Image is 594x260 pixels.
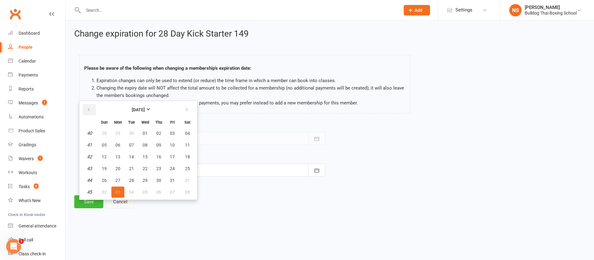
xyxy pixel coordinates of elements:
[101,120,108,125] small: Sunday
[84,65,251,71] strong: Please be aware of the following when changing a membership's expiration date:
[8,138,65,152] a: Gradings
[19,45,32,50] div: People
[184,120,190,125] small: Saturday
[19,170,37,175] div: Workouts
[34,183,39,189] span: 8
[170,143,175,148] span: 10
[111,163,124,174] button: 20
[143,190,148,195] span: 05
[170,178,175,183] span: 31
[143,143,148,148] span: 08
[111,128,124,139] button: 29
[87,178,92,183] em: 44
[111,139,124,151] button: 06
[97,84,405,99] li: Changing the expiry date will NOT affect the total amount to be collected for a membership (no ad...
[87,166,92,171] em: 43
[455,3,472,17] span: Settings
[115,131,120,136] span: 29
[152,187,165,198] button: 06
[115,178,120,183] span: 27
[42,100,47,105] span: 1
[8,219,65,233] a: General attendance kiosk mode
[8,194,65,208] a: What's New
[38,156,43,161] span: 1
[98,175,111,186] button: 26
[8,82,65,96] a: Reports
[98,139,111,151] button: 05
[8,233,65,247] a: Roll call
[19,223,56,228] div: General attendance
[156,190,161,195] span: 06
[102,131,107,136] span: 28
[102,166,107,171] span: 19
[8,152,65,166] a: Waivers 1
[19,73,38,77] div: Payments
[98,151,111,162] button: 12
[8,54,65,68] a: Calendar
[19,100,38,105] div: Messages
[115,143,120,148] span: 06
[129,178,134,183] span: 28
[152,151,165,162] button: 16
[19,184,30,189] div: Tasks
[19,251,46,256] div: Class check-in
[8,26,65,40] a: Dashboard
[141,120,149,125] small: Wednesday
[129,143,134,148] span: 07
[87,142,92,148] em: 41
[19,237,33,242] div: Roll call
[125,139,138,151] button: 07
[97,99,405,107] li: If you would like to make changes to a member's payments, you may prefer instead to add a new mem...
[143,154,148,159] span: 15
[170,120,175,125] small: Friday
[139,175,152,186] button: 29
[87,130,92,136] em: 40
[19,142,36,147] div: Gradings
[81,6,396,15] input: Search...
[152,175,165,186] button: 30
[139,187,152,198] button: 05
[179,128,195,139] button: 04
[525,5,577,10] div: [PERSON_NAME]
[156,154,161,159] span: 16
[155,120,162,125] small: Thursday
[152,128,165,139] button: 02
[102,143,107,148] span: 05
[143,178,148,183] span: 29
[170,154,175,159] span: 17
[87,189,92,195] em: 45
[19,114,44,119] div: Automations
[6,239,21,254] iframe: Intercom live chat
[166,175,179,186] button: 31
[97,77,405,84] li: Expiration changes can only be used to extend (or reduce) the time frame in which a member can bo...
[139,163,152,174] button: 22
[114,120,122,125] small: Monday
[8,96,65,110] a: Messages 1
[179,187,195,198] button: 08
[129,154,134,159] span: 14
[74,195,103,208] button: Save
[19,156,34,161] div: Waivers
[525,10,577,16] div: Bulldog Thai Boxing School
[185,143,190,148] span: 11
[125,128,138,139] button: 30
[102,178,107,183] span: 26
[98,187,111,198] button: 02
[170,166,175,171] span: 24
[185,190,190,195] span: 08
[170,131,175,136] span: 03
[111,151,124,162] button: 13
[111,175,124,186] button: 27
[129,166,134,171] span: 21
[19,59,36,64] div: Calendar
[8,166,65,180] a: Workouts
[404,5,430,15] button: Add
[106,195,135,208] button: Cancel
[8,40,65,54] a: People
[143,131,148,136] span: 01
[156,131,161,136] span: 02
[125,175,138,186] button: 28
[156,166,161,171] span: 23
[98,128,111,139] button: 28
[129,190,134,195] span: 04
